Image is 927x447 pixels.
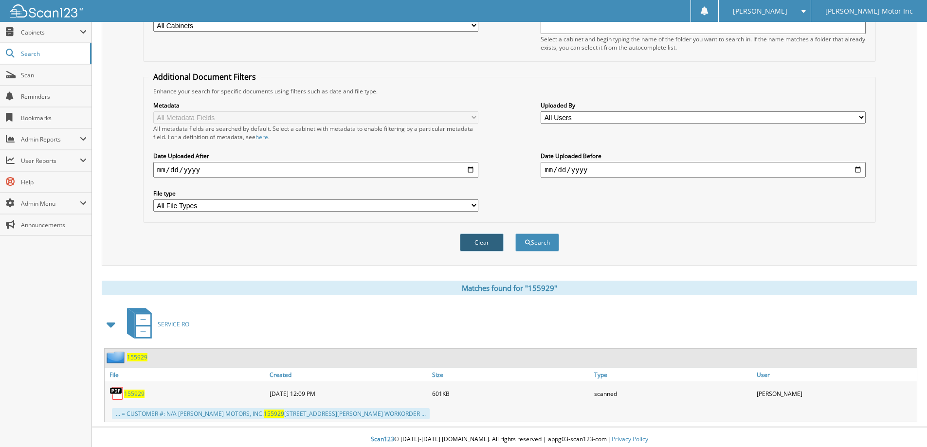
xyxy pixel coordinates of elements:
div: ... = CUSTOMER #: N/A [PERSON_NAME] MOTORS, INC. [STREET_ADDRESS][PERSON_NAME] WORKORDER ... [112,408,430,419]
span: Cabinets [21,28,80,36]
span: 155929 [264,410,284,418]
a: Created [267,368,430,381]
img: folder2.png [107,351,127,363]
div: Matches found for "155929" [102,281,917,295]
a: User [754,368,917,381]
a: Size [430,368,592,381]
span: Bookmarks [21,114,87,122]
label: File type [153,189,478,197]
a: 155929 [127,353,147,361]
legend: Additional Document Filters [148,72,261,82]
span: User Reports [21,157,80,165]
a: here [255,133,268,141]
a: 155929 [124,390,145,398]
a: SERVICE RO [121,305,189,343]
span: Scan [21,71,87,79]
a: Privacy Policy [612,435,648,443]
span: Admin Reports [21,135,80,143]
span: Search [21,50,85,58]
div: [PERSON_NAME] [754,384,917,403]
img: scan123-logo-white.svg [10,4,83,18]
button: Clear [460,233,504,251]
div: Enhance your search for specific documents using filters such as date and file type. [148,87,871,95]
span: SERVICE RO [158,320,189,328]
label: Date Uploaded Before [541,152,866,160]
span: Reminders [21,92,87,101]
label: Uploaded By [541,101,866,109]
label: Metadata [153,101,478,109]
span: Admin Menu [21,199,80,208]
span: Announcements [21,221,87,229]
img: PDF.png [109,386,124,401]
div: All metadata fields are searched by default. Select a cabinet with metadata to enable filtering b... [153,125,478,141]
button: Search [515,233,559,251]
div: 601KB [430,384,592,403]
span: [PERSON_NAME] [733,8,787,14]
span: Help [21,178,87,186]
label: Date Uploaded After [153,152,478,160]
div: [DATE] 12:09 PM [267,384,430,403]
span: [PERSON_NAME] Motor Inc [825,8,913,14]
a: File [105,368,267,381]
input: end [541,162,866,178]
span: Scan123 [371,435,394,443]
iframe: Chat Widget [878,400,927,447]
div: scanned [592,384,754,403]
div: Select a cabinet and begin typing the name of the folder you want to search in. If the name match... [541,35,866,52]
input: start [153,162,478,178]
a: Type [592,368,754,381]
